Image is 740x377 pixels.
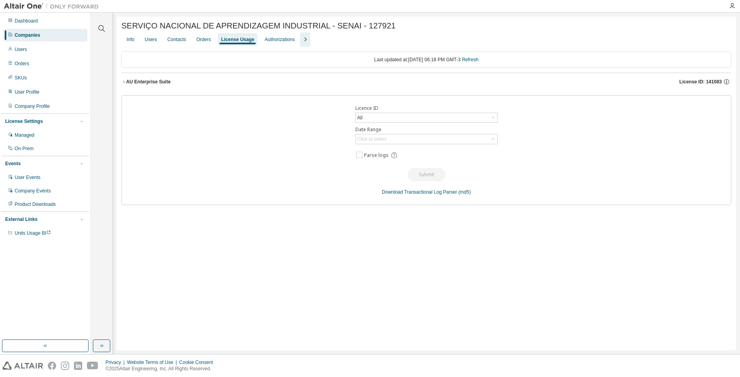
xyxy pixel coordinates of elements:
[357,136,387,142] div: Click to select
[126,36,134,43] div: Info
[15,174,40,181] div: User Events
[5,160,21,167] div: Events
[126,79,171,85] div: AU Enterprise Suite
[5,216,38,222] div: External Links
[355,105,498,111] label: Licence ID
[5,118,43,124] div: License Settings
[196,36,211,43] div: Orders
[221,36,254,43] div: License Usage
[15,188,51,194] div: Company Events
[15,32,40,38] div: Companies
[15,132,34,138] div: Managed
[364,152,389,158] span: Parse logs
[106,366,218,372] p: © 2025 Altair Engineering, Inc. All Rights Reserved.
[15,201,56,207] div: Product Downloads
[87,362,98,370] img: youtube.svg
[2,362,43,370] img: altair_logo.svg
[462,57,478,62] a: Refresh
[382,189,457,195] a: Download Transactional Log Parser
[264,36,294,43] div: Authorizations
[121,51,731,68] div: Last updated at: [DATE] 06:18 PM GMT-3
[15,145,34,152] div: On Prem
[356,113,497,123] div: All
[408,168,446,181] button: Submit
[145,36,157,43] div: Users
[15,60,29,67] div: Orders
[356,113,364,122] div: All
[356,134,497,144] div: Click to select
[15,230,51,236] span: Units Usage BI
[61,362,69,370] img: instagram.svg
[127,359,179,366] div: Website Terms of Use
[179,359,217,366] div: Cookie Consent
[4,2,103,10] img: Altair One
[15,75,27,81] div: SKUs
[355,126,498,133] label: Date Range
[15,18,38,24] div: Dashboard
[48,362,56,370] img: facebook.svg
[167,36,186,43] div: Contacts
[121,73,731,90] button: AU Enterprise SuiteLicense ID: 141083
[15,46,27,53] div: Users
[74,362,82,370] img: linkedin.svg
[459,189,471,195] a: (md5)
[15,89,40,95] div: User Profile
[106,359,127,366] div: Privacy
[121,21,396,30] span: SERVIÇO NACIONAL DE APRENDIZAGEM INDUSTRIAL - SENAI - 127921
[15,103,50,109] div: Company Profile
[680,79,722,85] span: License ID: 141083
